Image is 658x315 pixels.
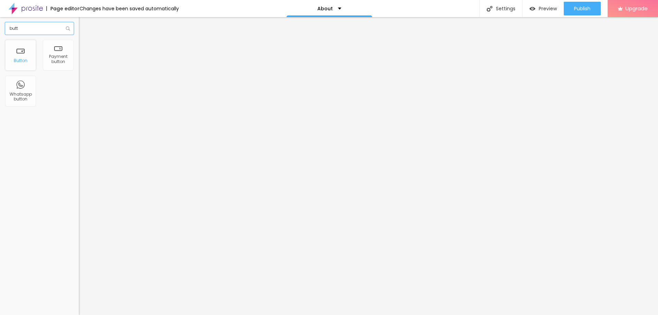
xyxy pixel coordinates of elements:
[625,5,648,11] span: Upgrade
[574,6,590,11] span: Publish
[317,6,333,11] p: About
[529,6,535,12] img: view-1.svg
[46,6,80,11] div: Page editor
[80,6,179,11] div: Changes have been saved automatically
[539,6,557,11] span: Preview
[14,58,27,63] div: Button
[45,54,72,64] div: Payment button
[79,17,658,315] iframe: Editor
[7,92,34,102] div: Whatsapp button
[5,22,74,35] input: Search element
[523,2,564,15] button: Preview
[487,6,492,12] img: Icone
[564,2,601,15] button: Publish
[66,26,70,31] img: Icone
